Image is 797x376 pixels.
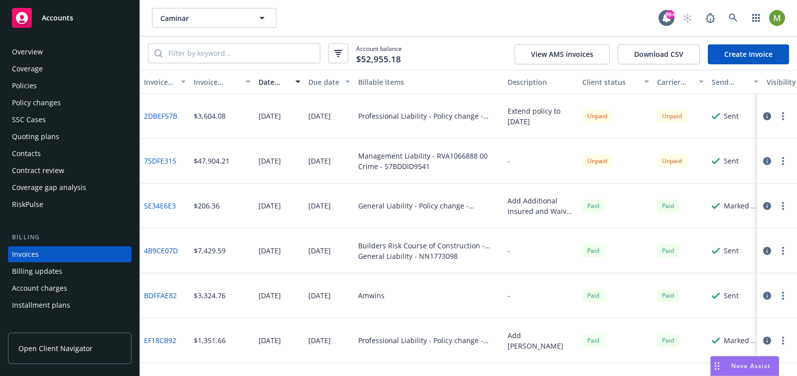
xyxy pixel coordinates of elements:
[508,106,574,127] div: Extend policy to [DATE]
[723,8,743,28] a: Search
[12,78,37,94] div: Policies
[657,289,679,302] div: Paid
[708,44,789,64] a: Create Invoice
[358,161,488,172] div: Crime - 57BDDID9541
[657,244,679,257] span: Paid
[8,61,132,77] a: Coverage
[354,70,504,94] button: Billable items
[618,44,700,64] button: Download CSV
[308,77,339,87] div: Due date
[194,290,226,301] div: $3,324.76
[711,357,723,376] div: Drag to move
[259,111,281,121] div: [DATE]
[8,246,132,262] a: Invoices
[144,335,176,346] a: EF18CB92
[724,111,739,121] div: Sent
[746,8,766,28] a: Switch app
[12,297,70,313] div: Installment plans
[358,111,500,121] div: Professional Liability - Policy change - EO000032698-09
[308,156,331,166] div: [DATE]
[259,335,281,346] div: [DATE]
[259,77,289,87] div: Date issued
[8,297,132,313] a: Installment plans
[8,196,132,212] a: RiskPulse
[700,8,720,28] a: Report a Bug
[358,251,500,261] div: General Liability - NN1773098
[508,245,510,256] div: -
[582,289,604,302] div: Paid
[12,44,43,60] div: Overview
[160,13,247,23] span: Caminar
[710,356,779,376] button: Nova Assist
[582,110,612,122] div: Unpaid
[12,146,41,162] div: Contacts
[144,156,176,166] a: 75DFE315
[194,200,220,211] div: $206.36
[12,263,62,279] div: Billing updates
[657,77,693,87] div: Carrier status
[724,200,759,211] div: Marked as sent
[708,70,763,94] button: Send result
[657,155,687,167] div: Unpaid
[194,156,230,166] div: $47,904.21
[152,8,276,28] button: Caminar
[144,111,177,121] a: 2DBEF57B
[308,111,331,121] div: [DATE]
[8,232,132,242] div: Billing
[12,129,59,145] div: Quoting plans
[515,44,610,64] button: View AMS invoices
[194,111,226,121] div: $3,604.08
[653,70,708,94] button: Carrier status
[42,14,73,22] span: Accounts
[504,70,578,94] button: Description
[259,200,281,211] div: [DATE]
[18,343,93,354] span: Open Client Navigator
[308,200,331,211] div: [DATE]
[12,180,86,195] div: Coverage gap analysis
[356,53,401,66] span: $52,955.18
[194,335,226,346] div: $1,351.66
[12,280,67,296] div: Account charges
[712,77,748,87] div: Send result
[358,151,488,161] div: Management Liability - RVA1066888 00
[508,330,574,351] div: Add [PERSON_NAME]
[657,199,679,212] div: Paid
[582,155,612,167] div: Unpaid
[8,129,132,145] a: Quoting plans
[8,263,132,279] a: Billing updates
[8,280,132,296] a: Account charges
[255,70,304,94] button: Date issued
[12,163,64,179] div: Contract review
[731,362,771,370] span: Nova Assist
[259,245,281,256] div: [DATE]
[657,334,679,347] div: Paid
[8,4,132,32] a: Accounts
[769,10,785,26] img: photo
[582,244,604,257] div: Paid
[724,335,759,346] div: Marked as sent
[582,199,604,212] div: Paid
[259,290,281,301] div: [DATE]
[358,200,500,211] div: General Liability - Policy change - NN1773098
[508,77,574,87] div: Description
[8,95,132,111] a: Policy changes
[358,240,500,251] div: Builders Risk Course of Construction - RBS0329181
[259,156,281,166] div: [DATE]
[8,44,132,60] a: Overview
[12,196,43,212] div: RiskPulse
[665,10,674,19] div: 99+
[358,335,500,346] div: Professional Liability - Policy change - EO000032698-09
[308,245,331,256] div: [DATE]
[194,77,240,87] div: Invoice amount
[724,290,739,301] div: Sent
[144,77,175,87] div: Invoice ID
[12,61,43,77] div: Coverage
[12,95,61,111] div: Policy changes
[8,78,132,94] a: Policies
